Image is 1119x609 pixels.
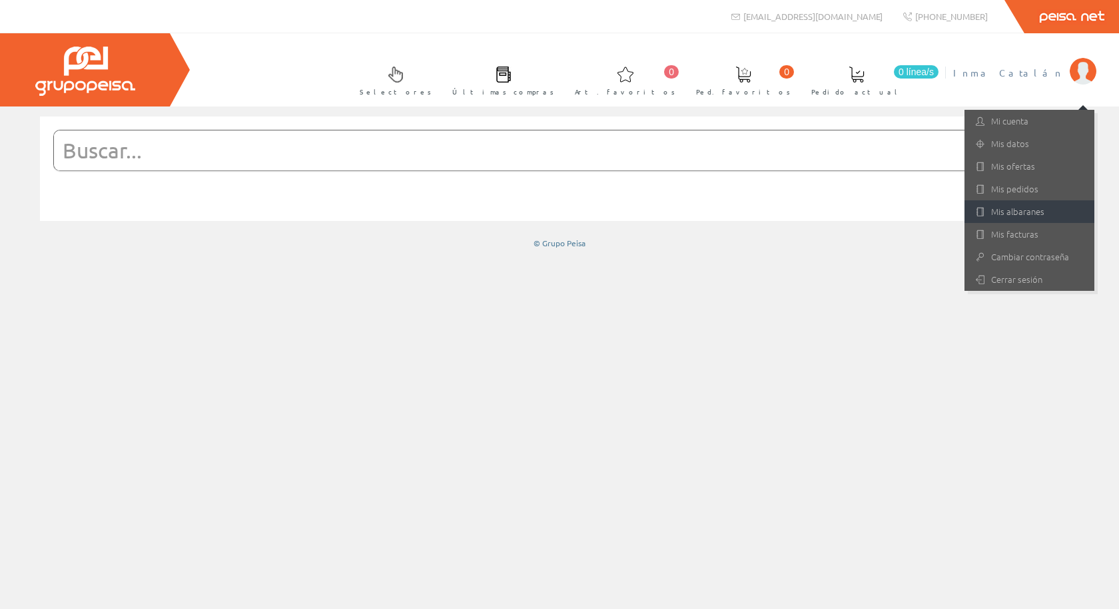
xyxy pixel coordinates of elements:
span: Últimas compras [452,85,554,99]
input: Buscar... [54,130,1032,170]
a: Mi cuenta [964,110,1094,132]
span: Inma Catalán [953,66,1063,79]
span: 0 [779,65,794,79]
span: 0 [664,65,679,79]
a: Mis datos [964,132,1094,155]
a: Selectores [346,55,438,104]
a: Mis pedidos [964,178,1094,200]
img: Grupo Peisa [35,47,135,96]
span: Art. favoritos [575,85,675,99]
span: Pedido actual [811,85,902,99]
a: Mis albaranes [964,200,1094,223]
span: [PHONE_NUMBER] [915,11,988,22]
a: Cambiar contraseña [964,246,1094,268]
a: Cerrar sesión [964,268,1094,291]
a: Mis ofertas [964,155,1094,178]
span: Ped. favoritos [696,85,791,99]
span: Selectores [360,85,432,99]
div: © Grupo Peisa [40,238,1079,249]
span: [EMAIL_ADDRESS][DOMAIN_NAME] [743,11,883,22]
a: Inma Catalán [953,55,1096,68]
a: Últimas compras [439,55,561,104]
span: 0 línea/s [894,65,938,79]
a: Mis facturas [964,223,1094,246]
